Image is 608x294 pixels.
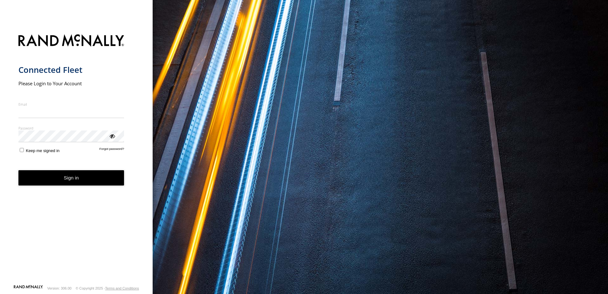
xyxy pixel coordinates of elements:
[18,65,124,75] h1: Connected Fleet
[20,148,24,152] input: Keep me signed in
[109,133,115,139] div: ViewPassword
[26,148,59,153] span: Keep me signed in
[18,102,124,107] label: Email
[18,126,124,130] label: Password
[105,286,139,290] a: Terms and Conditions
[47,286,72,290] div: Version: 306.00
[18,31,135,284] form: main
[18,80,124,87] h2: Please Login to Your Account
[14,285,43,291] a: Visit our Website
[76,286,139,290] div: © Copyright 2025 -
[18,33,124,49] img: Rand McNally
[18,170,124,186] button: Sign in
[100,147,124,153] a: Forgot password?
